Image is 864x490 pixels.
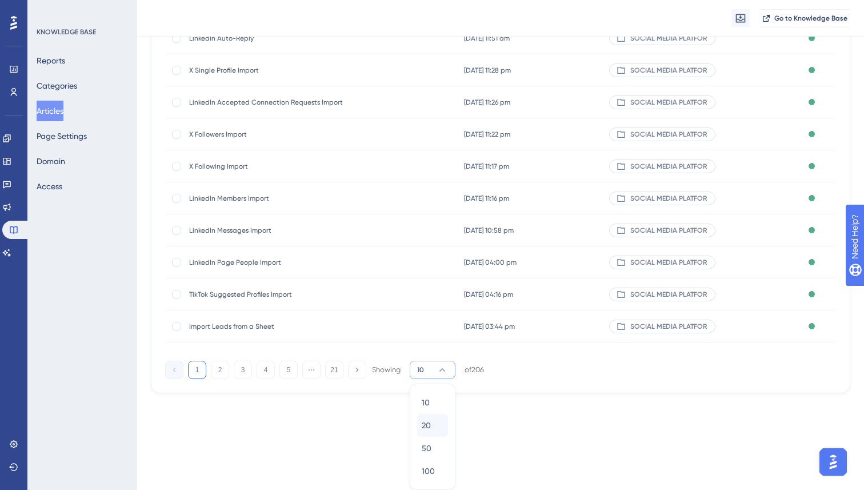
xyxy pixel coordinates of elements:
[630,290,707,299] span: SOCIAL MEDIA PLATFOR
[422,396,430,409] span: 10
[464,258,517,267] span: [DATE] 04:00 pm
[422,441,431,455] span: 50
[759,9,850,27] button: Go to Knowledge Base
[372,365,401,375] div: Showing
[774,14,847,23] span: Go to Knowledge Base
[37,50,65,71] button: Reports
[44,385,70,393] span: Home
[189,34,372,43] span: LinkedIn Auto-Reply
[134,18,157,41] img: Profile image for Simay
[417,414,448,437] button: 20
[630,130,707,139] span: SOCIAL MEDIA PLATFOR
[189,130,372,139] span: X Followers Import
[630,226,707,235] span: SOCIAL MEDIA PLATFOR
[85,192,117,204] div: • [DATE]
[23,24,89,37] img: logo
[279,361,298,379] button: 5
[188,361,206,379] button: 1
[51,192,82,204] div: Diênifer
[51,181,651,190] span: No rush on my side, just wanted to let you know I'm here if you need a hand with anything else - ...
[464,98,510,107] span: [DATE] 11:26 pm
[23,229,191,241] div: Send us a message
[37,27,96,37] div: KNOWLEDGE BASE
[155,18,178,41] img: Profile image for Diênifer
[465,365,484,375] div: of 206
[417,437,448,460] button: 50
[23,181,46,204] img: Profile image for Diênifer
[464,226,514,235] span: [DATE] 10:58 pm
[417,391,448,414] button: 10
[37,101,63,121] button: Articles
[23,81,206,120] p: Hi [PERSON_NAME]! 👋 🌊
[417,365,424,375] span: 10
[12,171,217,213] div: Profile image for DiêniferNo rush on my side, just wanted to let you know I'm here if you need a ...
[417,460,448,483] button: 100
[189,290,372,299] span: TikTok Suggested Profiles Import
[189,258,372,267] span: LinkedIn Page People Import
[630,194,707,203] span: SOCIAL MEDIA PLATFOR
[464,322,515,331] span: [DATE] 03:44 pm
[464,66,511,75] span: [DATE] 11:28 pm
[211,361,229,379] button: 2
[37,126,87,146] button: Page Settings
[37,75,77,96] button: Categories
[23,120,206,140] p: How can we help?
[189,226,372,235] span: LinkedIn Messages Import
[189,98,372,107] span: LinkedIn Accepted Connection Requests Import
[630,34,707,43] span: SOCIAL MEDIA PLATFOR
[27,3,71,17] span: Need Help?
[464,194,509,203] span: [DATE] 11:16 pm
[152,385,191,393] span: Messages
[37,176,62,197] button: Access
[189,66,372,75] span: X Single Profile Import
[302,361,321,379] button: ⋯
[189,322,372,331] span: Import Leads from a Sheet
[464,34,510,43] span: [DATE] 11:51 am
[189,162,372,171] span: X Following Import
[11,154,217,214] div: Recent messageProfile image for DiêniferNo rush on my side, just wanted to let you know I'm here ...
[630,258,707,267] span: SOCIAL MEDIA PLATFOR
[422,464,435,478] span: 100
[114,357,229,403] button: Messages
[630,162,707,171] span: SOCIAL MEDIA PLATFOR
[23,164,205,176] div: Recent message
[816,445,850,479] iframe: UserGuiding AI Assistant Launcher
[189,194,372,203] span: LinkedIn Members Import
[257,361,275,379] button: 4
[422,419,431,432] span: 20
[410,361,455,379] button: 10
[325,361,343,379] button: 21
[464,130,510,139] span: [DATE] 11:22 pm
[630,66,707,75] span: SOCIAL MEDIA PLATFOR
[630,322,707,331] span: SOCIAL MEDIA PLATFOR
[234,361,252,379] button: 3
[464,162,509,171] span: [DATE] 11:17 pm
[197,18,217,39] div: Close
[464,290,513,299] span: [DATE] 04:16 pm
[630,98,707,107] span: SOCIAL MEDIA PLATFOR
[112,18,135,41] img: Profile image for Begum
[11,220,217,251] div: Send us a message
[37,151,65,172] button: Domain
